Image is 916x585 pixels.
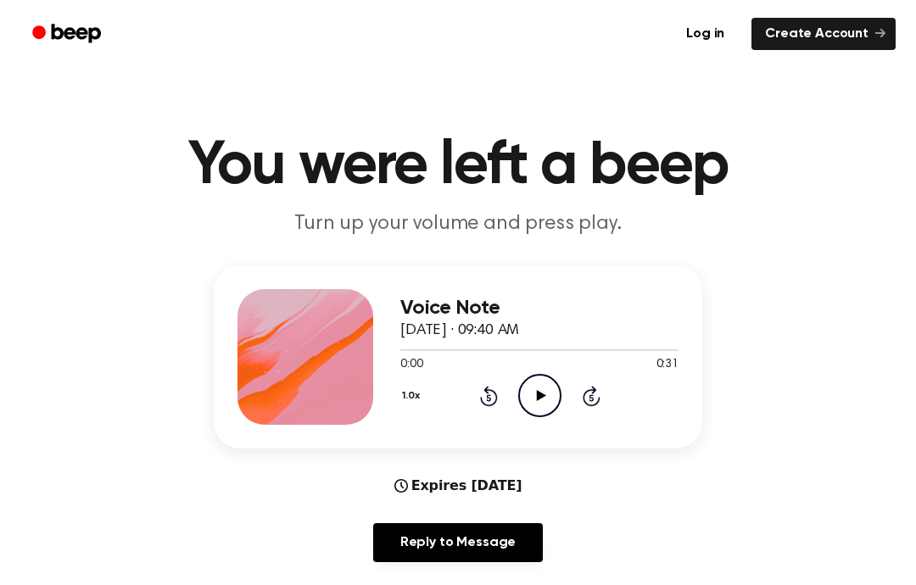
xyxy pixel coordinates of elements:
button: 1.0x [400,382,426,410]
span: 0:31 [656,356,679,374]
a: Beep [20,18,116,51]
a: Log in [669,14,741,53]
p: Turn up your volume and press play. [132,210,784,238]
h1: You were left a beep [24,136,892,197]
a: Reply to Message [373,523,543,562]
span: [DATE] · 09:40 AM [400,323,519,338]
a: Create Account [751,18,896,50]
h3: Voice Note [400,297,679,320]
span: 0:00 [400,356,422,374]
div: Expires [DATE] [394,476,522,496]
